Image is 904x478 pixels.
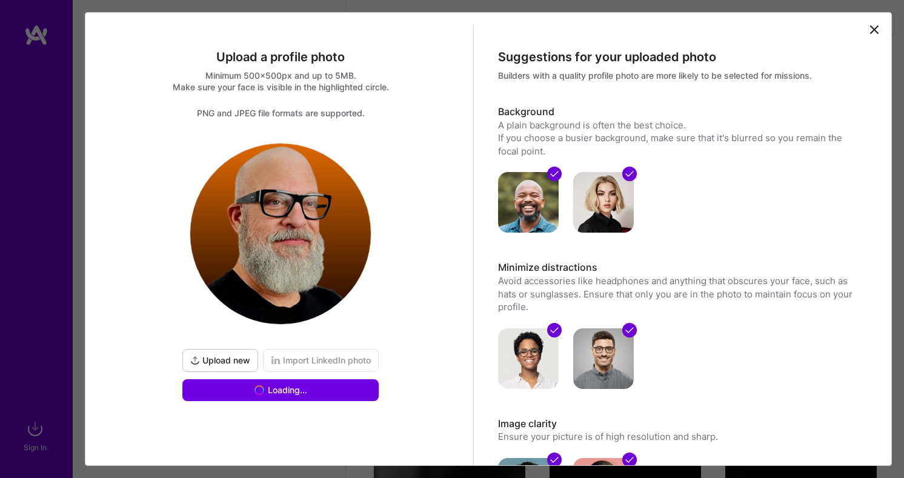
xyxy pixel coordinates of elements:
[180,143,381,401] div: logoUpload newImport LinkedIn photoLoading...
[271,354,371,367] span: Import LinkedIn photo
[268,384,307,396] span: Loading...
[498,105,865,119] h3: Background
[263,349,379,372] button: Import LinkedIn photo
[190,144,371,324] img: logo
[498,261,865,274] h3: Minimize distractions
[98,49,464,65] div: Upload a profile photo
[498,119,865,131] div: A plain background is often the best choice.
[498,328,559,389] img: avatar
[190,354,250,367] span: Upload new
[498,430,865,443] p: Ensure your picture is of high resolution and sharp.
[498,172,559,233] img: avatar
[98,70,464,81] div: Minimum 500x500px and up to 5MB.
[573,172,634,233] img: avatar
[498,70,865,81] div: Builders with a quality profile photo are more likely to be selected for missions.
[498,131,865,158] div: If you choose a busier background, make sure that it's blurred so you remain the focal point.
[190,356,200,365] i: icon UploadDark
[271,356,281,365] i: icon LinkedInDarkV2
[498,49,865,65] div: Suggestions for your uploaded photo
[182,379,379,401] button: Loading...
[98,81,464,93] div: Make sure your face is visible in the highlighted circle.
[182,349,258,372] button: Upload new
[498,417,865,431] h3: Image clarity
[498,274,865,313] p: Avoid accessories like headphones and anything that obscures your face, such as hats or sunglasse...
[573,328,634,389] img: avatar
[98,107,464,119] div: PNG and JPEG file formats are supported.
